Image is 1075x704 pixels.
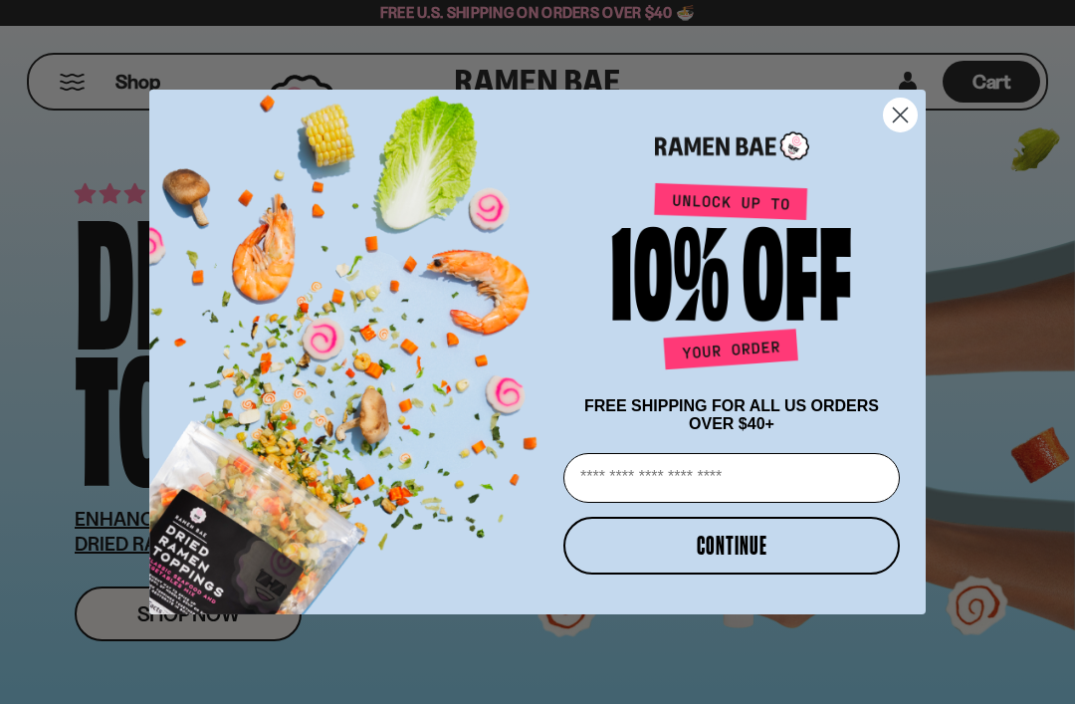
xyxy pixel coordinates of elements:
[655,129,809,162] img: Ramen Bae Logo
[563,517,900,575] button: CONTINUE
[883,98,918,132] button: Close dialog
[607,182,856,377] img: Unlock up to 10% off
[149,73,555,614] img: ce7035ce-2e49-461c-ae4b-8ade7372f32c.png
[584,397,879,432] span: FREE SHIPPING FOR ALL US ORDERS OVER $40+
